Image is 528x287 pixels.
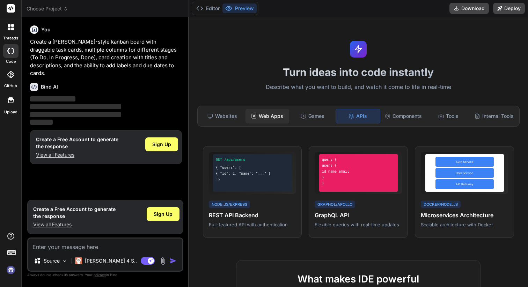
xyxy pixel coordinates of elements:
div: users { [322,163,395,168]
div: GET /api/users [216,157,289,162]
div: APIs [336,109,380,123]
p: Describe what you want to build, and watch it come to life in real-time [193,83,524,92]
div: id name email [322,169,395,174]
div: Websites [200,109,244,123]
span: Sign Up [152,141,171,148]
span: privacy [94,273,106,277]
div: } [322,175,395,180]
label: GitHub [4,83,17,89]
div: API Gateway [435,179,494,189]
img: signin [5,264,17,276]
div: Components [382,109,425,123]
div: query { [322,157,395,162]
div: Games [291,109,334,123]
h4: GraphQL API [315,211,402,219]
img: icon [170,257,177,264]
h6: Bind AI [41,83,58,90]
button: Editor [193,3,222,13]
span: ‌ [30,96,75,101]
img: Pick Models [62,258,68,264]
h1: Create a Free Account to generate the response [33,206,116,220]
h1: Turn ideas into code instantly [193,66,524,78]
p: View all Features [33,221,116,228]
div: Node.js/Express [209,201,250,209]
div: GraphQL/Apollo [315,201,355,209]
h6: You [41,26,51,33]
div: Docker/Node.js [421,201,461,209]
h2: What makes IDE powerful [248,272,469,286]
p: [PERSON_NAME] 4 S.. [85,257,137,264]
p: Full-featured API with authentication [209,221,296,228]
div: User Service [435,168,494,178]
span: ‌ [30,104,121,109]
div: Internal Tools [472,109,516,123]
div: Tools [427,109,470,123]
p: Flexible queries with real-time updates [315,221,402,228]
p: Scalable architecture with Docker [421,221,508,228]
label: Upload [4,109,17,115]
h4: REST API Backend [209,211,296,219]
div: Web Apps [245,109,289,123]
div: } [322,181,395,186]
span: Sign Up [154,211,173,218]
div: ]} [216,177,289,182]
button: Deploy [493,3,525,14]
span: ‌ [30,120,53,125]
img: Claude 4 Sonnet [75,257,82,264]
img: attachment [159,257,167,265]
p: Create a [PERSON_NAME]-style kanban board with draggable task cards, multiple columns for differe... [30,38,182,77]
h1: Create a Free Account to generate the response [36,136,118,150]
div: { "users": [ [216,165,289,170]
p: Source [44,257,60,264]
h4: Microservices Architecture [421,211,508,219]
div: { "id": 1, "name": "..." } [216,171,289,176]
p: Always double-check its answers. Your in Bind [27,272,183,278]
div: Auth Service [435,157,494,167]
span: Choose Project [27,5,68,12]
label: code [6,59,16,65]
button: Preview [222,3,257,13]
button: Download [449,3,489,14]
p: View all Features [36,151,118,158]
label: threads [3,35,18,41]
span: ‌ [30,112,121,117]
